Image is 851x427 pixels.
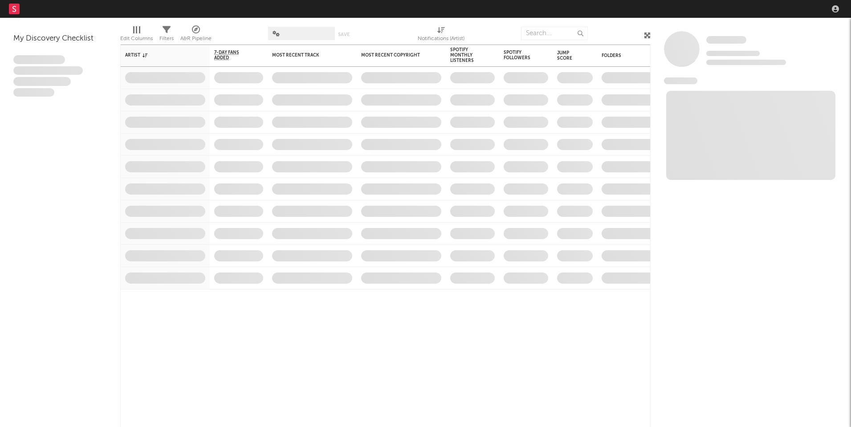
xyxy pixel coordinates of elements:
[214,50,250,61] span: 7-Day Fans Added
[706,51,760,56] span: Tracking Since: [DATE]
[272,53,339,58] div: Most Recent Track
[418,22,464,48] div: Notifications (Artist)
[361,53,428,58] div: Most Recent Copyright
[602,53,668,58] div: Folders
[13,77,71,86] span: Praesent ac interdum
[125,53,192,58] div: Artist
[13,33,107,44] div: My Discovery Checklist
[159,22,174,48] div: Filters
[13,88,54,97] span: Aliquam viverra
[338,32,350,37] button: Save
[521,27,588,40] input: Search...
[706,36,746,45] a: Some Artist
[120,22,153,48] div: Edit Columns
[504,50,535,61] div: Spotify Followers
[13,66,83,75] span: Integer aliquet in purus et
[706,60,786,65] span: 0 fans last week
[120,33,153,44] div: Edit Columns
[450,47,481,63] div: Spotify Monthly Listeners
[418,33,464,44] div: Notifications (Artist)
[706,36,746,44] span: Some Artist
[180,22,212,48] div: A&R Pipeline
[664,77,697,84] span: News Feed
[557,50,579,61] div: Jump Score
[13,55,65,64] span: Lorem ipsum dolor
[180,33,212,44] div: A&R Pipeline
[159,33,174,44] div: Filters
